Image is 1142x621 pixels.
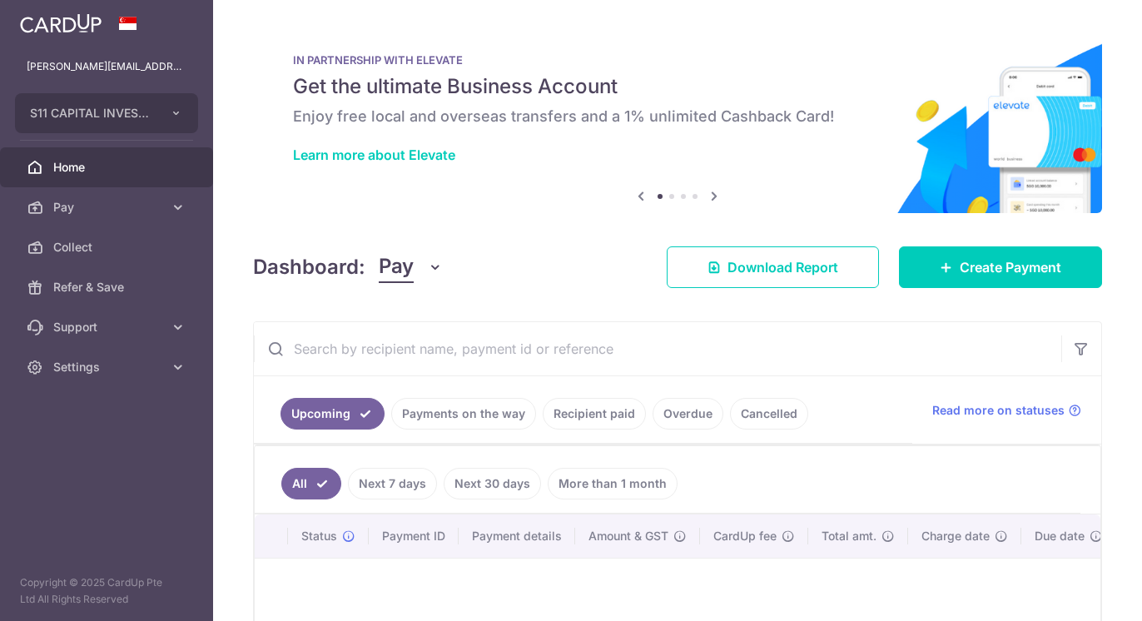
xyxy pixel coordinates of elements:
h4: Dashboard: [253,252,365,282]
span: Due date [1035,528,1085,544]
p: IN PARTNERSHIP WITH ELEVATE [293,53,1062,67]
span: Download Report [727,257,838,277]
a: Payments on the way [391,398,536,430]
img: Renovation banner [253,27,1102,213]
span: Status [301,528,337,544]
button: S11 CAPITAL INVESTMENTS PTE. LTD. [15,93,198,133]
span: Pay [379,251,414,283]
a: Learn more about Elevate [293,147,455,163]
a: Upcoming [281,398,385,430]
button: Pay [379,251,443,283]
span: CardUp fee [713,528,777,544]
a: Read more on statuses [932,402,1081,419]
span: Charge date [921,528,990,544]
img: CardUp [20,13,102,33]
span: Read more on statuses [932,402,1065,419]
a: Create Payment [899,246,1102,288]
span: Total amt. [822,528,876,544]
a: Overdue [653,398,723,430]
a: All [281,468,341,499]
a: More than 1 month [548,468,678,499]
a: Recipient paid [543,398,646,430]
span: Home [53,159,163,176]
h6: Enjoy free local and overseas transfers and a 1% unlimited Cashback Card! [293,107,1062,127]
span: Collect [53,239,163,256]
span: Refer & Save [53,279,163,296]
span: S11 CAPITAL INVESTMENTS PTE. LTD. [30,105,153,122]
a: Next 7 days [348,468,437,499]
span: Settings [53,359,163,375]
a: Cancelled [730,398,808,430]
input: Search by recipient name, payment id or reference [254,322,1061,375]
h5: Get the ultimate Business Account [293,73,1062,100]
span: Support [53,319,163,335]
span: Create Payment [960,257,1061,277]
th: Payment ID [369,514,459,558]
p: [PERSON_NAME][EMAIL_ADDRESS][DOMAIN_NAME] [27,58,186,75]
span: Amount & GST [588,528,668,544]
th: Payment details [459,514,575,558]
a: Next 30 days [444,468,541,499]
a: Download Report [667,246,879,288]
span: Pay [53,199,163,216]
